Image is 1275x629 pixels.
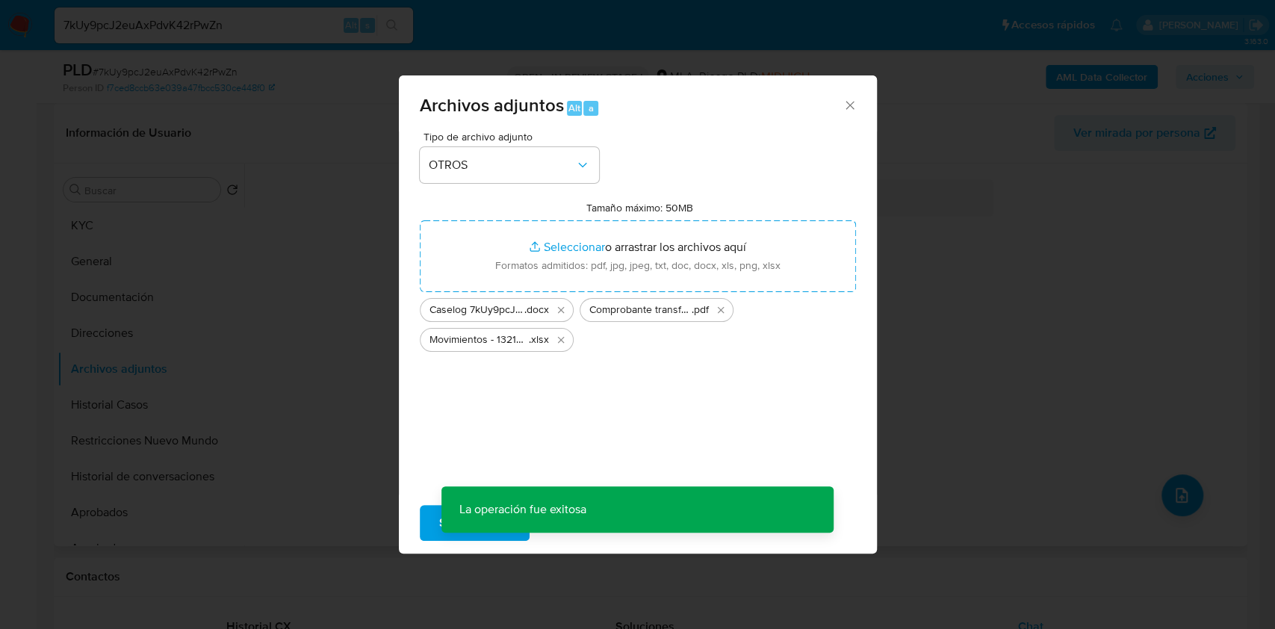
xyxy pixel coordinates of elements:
[843,98,856,111] button: Cerrar
[524,303,549,317] span: .docx
[692,303,709,317] span: .pdf
[420,505,530,541] button: Subir archivo
[589,303,692,317] span: Comprobante transferencia Bank of America
[555,506,604,539] span: Cancelar
[424,131,603,142] span: Tipo de archivo adjunto
[552,301,570,319] button: Eliminar Caselog 7kUy9pcJ2euAxPdvK42rPwZn_2025_08_18_23_31_22.docx
[420,92,564,118] span: Archivos adjuntos
[589,101,594,115] span: a
[420,292,856,352] ul: Archivos seleccionados
[420,147,599,183] button: OTROS
[586,201,693,214] label: Tamaño máximo: 50MB
[429,303,524,317] span: Caselog 7kUy9pcJ2euAxPdvK42rPwZn_2025_08_18_23_31_22
[712,301,730,319] button: Eliminar Comprobante transferencia Bank of America.pdf
[441,486,604,533] p: La operación fue exitosa
[439,506,510,539] span: Subir archivo
[429,332,529,347] span: Movimientos - 13214432
[529,332,549,347] span: .xlsx
[568,101,580,115] span: Alt
[552,331,570,349] button: Eliminar Movimientos - 13214432.xlsx
[429,158,575,173] span: OTROS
